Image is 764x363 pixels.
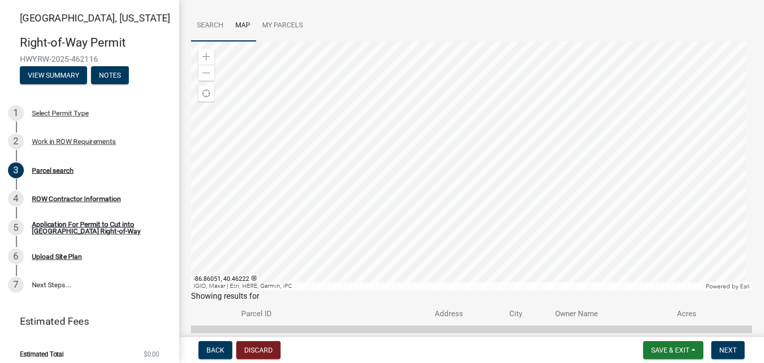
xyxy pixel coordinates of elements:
[8,162,24,178] div: 3
[549,326,670,350] td: RACETRAC INC
[206,346,224,354] span: Back
[198,65,214,81] div: Zoom out
[429,326,503,350] td: 200N
[32,138,116,145] div: Work in ROW Requirements
[8,277,24,293] div: 7
[191,290,752,302] div: Showing results for
[429,302,503,326] th: Address
[198,341,232,359] button: Back
[8,311,163,331] a: Estimated Fees
[91,72,129,80] wm-modal-confirm: Notes
[20,351,64,358] span: Estimated Total
[20,36,171,50] h4: Right-of-Way Permit
[8,191,24,207] div: 4
[198,86,214,102] div: Find my location
[20,72,87,80] wm-modal-confirm: Summary
[144,351,159,358] span: $0.00
[32,195,121,202] div: ROW Contractor Information
[8,105,24,121] div: 1
[549,302,670,326] th: Owner Name
[719,346,737,354] span: Next
[191,282,703,290] div: IGIO, Maxar | Esri, HERE, Garmin, iPC
[643,341,703,359] button: Save & Exit
[236,341,281,359] button: Discard
[671,326,730,350] td: 0.450
[711,341,745,359] button: Next
[20,12,170,24] span: [GEOGRAPHIC_DATA], [US_STATE]
[20,54,159,64] span: HWYRW-2025-462116
[32,221,163,235] div: Application For Permit to Cut into [GEOGRAPHIC_DATA] Right-of-Way
[32,110,89,117] div: Select Permit Type
[198,49,214,65] div: Zoom in
[503,302,550,326] th: City
[8,133,24,149] div: 2
[256,10,309,42] a: My Parcels
[740,283,750,290] a: Esri
[32,167,74,174] div: Parcel search
[8,220,24,236] div: 5
[703,282,752,290] div: Powered by
[191,10,229,42] a: Search
[235,302,429,326] th: Parcel ID
[32,253,82,260] div: Upload Site Plan
[235,326,429,350] td: 79-07-10-200-025.000-003
[229,10,256,42] a: Map
[671,302,730,326] th: Acres
[651,346,689,354] span: Save & Exit
[20,66,87,84] button: View Summary
[8,248,24,264] div: 6
[91,66,129,84] button: Notes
